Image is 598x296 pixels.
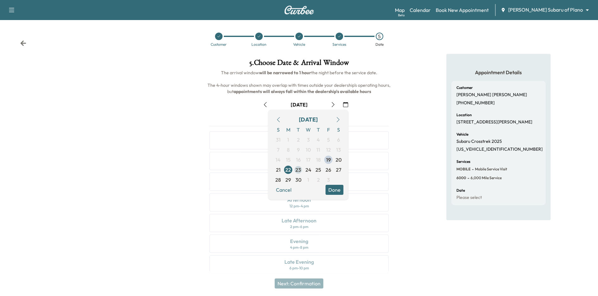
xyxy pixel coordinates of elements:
[286,156,291,164] span: 15
[456,92,527,98] p: [PERSON_NAME] [PERSON_NAME]
[303,125,313,135] span: W
[466,175,469,181] span: -
[293,125,303,135] span: T
[313,125,323,135] span: T
[306,146,311,153] span: 10
[315,166,321,174] span: 25
[398,13,405,18] div: Beta
[204,59,394,70] h1: 5 . Choose Date & Arrival Window
[456,175,466,180] span: 6000
[307,176,309,184] span: 1
[456,167,471,172] span: MOBILE
[305,166,311,174] span: 24
[471,166,474,172] span: -
[306,156,310,164] span: 17
[456,119,532,125] p: [STREET_ADDRESS][PERSON_NAME]
[276,136,281,143] span: 31
[287,136,289,143] span: 1
[259,70,311,75] b: will be narrowed to 1 hour
[207,70,391,94] span: The arrival window the night before the service date. The 4-hour windows shown may overlap with t...
[456,86,473,90] h6: Customer
[469,175,502,180] span: 6,000 mile Service
[456,113,472,117] h6: Location
[336,166,341,174] span: 27
[284,6,314,14] img: Curbee Logo
[410,6,431,14] a: Calendar
[317,176,320,184] span: 2
[327,176,330,184] span: 3
[316,146,320,153] span: 11
[273,185,294,195] button: Cancel
[456,100,495,106] p: [PHONE_NUMBER]
[20,40,26,46] div: Back
[277,146,279,153] span: 7
[326,185,343,195] button: Done
[456,195,482,200] p: Please select
[285,176,291,184] span: 29
[326,156,331,164] span: 19
[285,166,291,174] span: 22
[508,6,583,13] span: [PERSON_NAME] Subaru of Plano
[395,6,405,14] a: MapBeta
[337,136,340,143] span: 6
[293,43,305,46] div: Vehicle
[436,6,489,14] a: Book New Appointment
[456,132,468,136] h6: Vehicle
[456,160,470,164] h6: Services
[287,146,290,153] span: 8
[332,43,346,46] div: Services
[291,101,308,108] div: [DATE]
[234,89,371,94] b: appointments will always fall within the dealership's available hours
[297,136,300,143] span: 2
[326,166,331,174] span: 26
[276,156,281,164] span: 14
[327,136,330,143] span: 5
[296,156,301,164] span: 16
[474,167,507,172] span: Mobile Service Visit
[251,43,267,46] div: Location
[275,176,281,184] span: 28
[375,43,384,46] div: Date
[336,156,342,164] span: 20
[295,176,301,184] span: 30
[295,166,301,174] span: 23
[333,125,343,135] span: S
[336,146,341,153] span: 13
[456,189,465,192] h6: Date
[211,43,227,46] div: Customer
[376,33,383,40] div: 5
[276,166,281,174] span: 21
[323,125,333,135] span: F
[273,125,283,135] span: S
[326,146,331,153] span: 12
[317,136,320,143] span: 4
[456,139,502,144] p: Subaru Crosstrek 2025
[451,69,546,76] h5: Appointment Details
[299,115,318,124] div: [DATE]
[316,156,321,164] span: 18
[307,136,310,143] span: 3
[297,146,300,153] span: 9
[456,147,543,152] p: [US_VEHICLE_IDENTIFICATION_NUMBER]
[283,125,293,135] span: M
